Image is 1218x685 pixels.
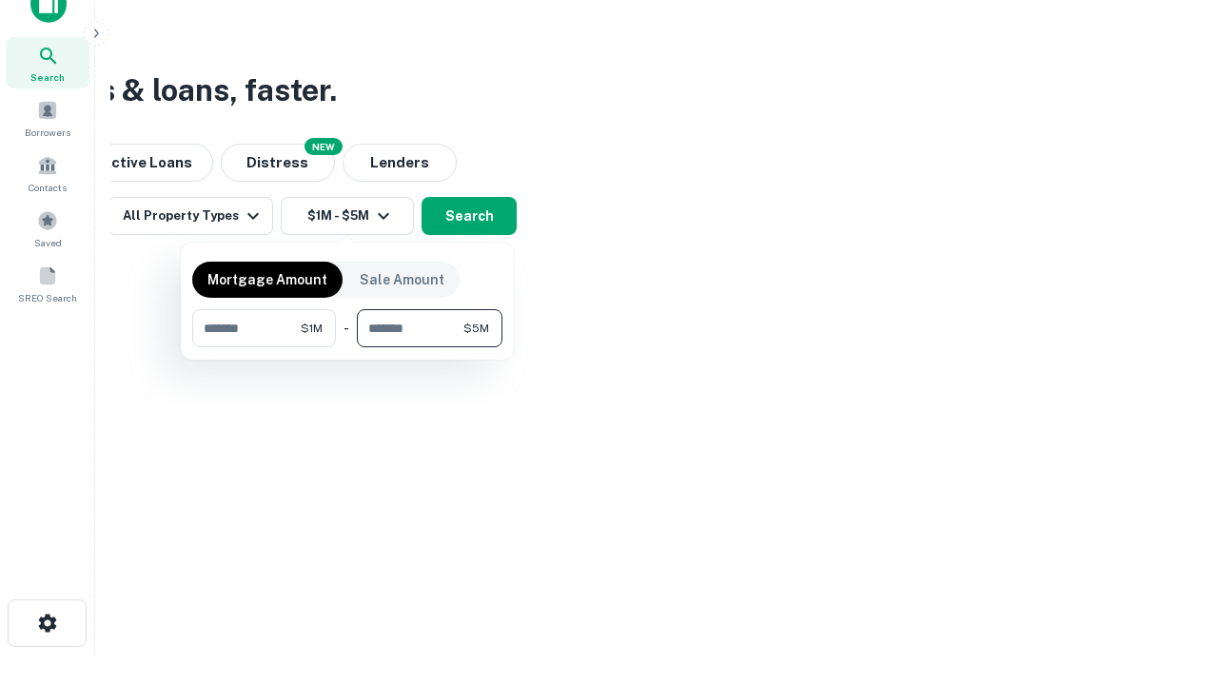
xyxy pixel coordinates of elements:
[301,320,323,337] span: $1M
[463,320,489,337] span: $5M
[344,309,349,347] div: -
[1123,533,1218,624] iframe: Chat Widget
[207,269,327,290] p: Mortgage Amount
[360,269,444,290] p: Sale Amount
